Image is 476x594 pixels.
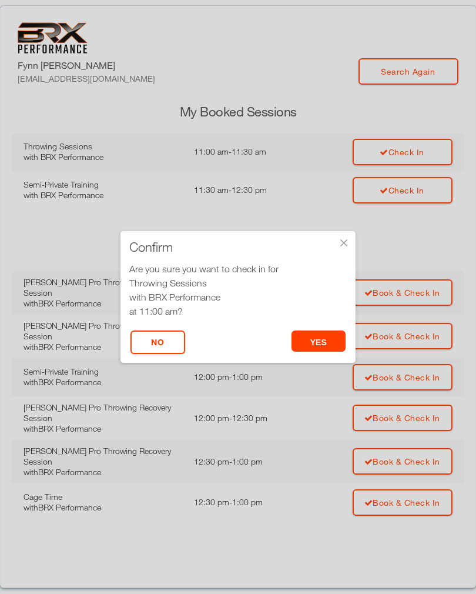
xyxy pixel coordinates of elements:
button: yes [291,331,346,352]
span: Confirm [129,241,173,253]
div: with BRX Performance [129,290,347,304]
button: No [130,331,185,354]
div: × [338,237,350,249]
div: Are you sure you want to check in for at 11:00 am? [129,262,347,318]
div: Throwing Sessions [129,276,347,290]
